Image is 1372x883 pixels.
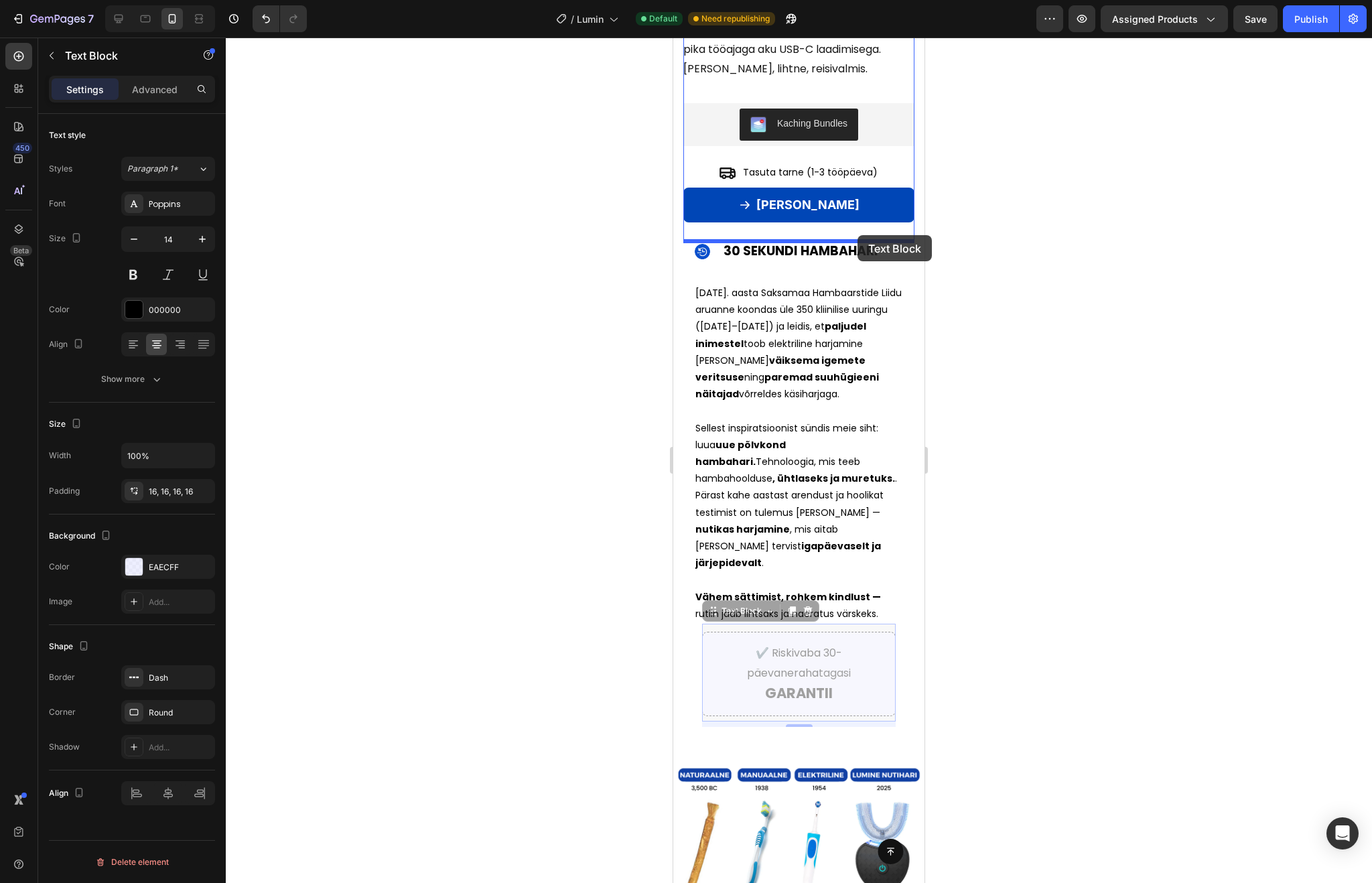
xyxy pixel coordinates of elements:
[149,672,212,684] div: Dash
[49,561,70,573] div: Color
[49,638,92,656] div: Shape
[49,741,80,753] div: Shadow
[49,336,86,354] div: Align
[10,245,32,256] div: Beta
[49,527,114,545] div: Background
[49,303,70,316] div: Color
[149,596,212,608] div: Add...
[121,157,215,181] button: Paragraph 1*
[49,785,87,803] div: Align
[1112,12,1198,26] span: Assigned Products
[49,230,84,248] div: Size
[95,854,169,870] div: Delete element
[101,372,163,386] div: Show more
[571,12,574,26] span: /
[1101,5,1228,32] button: Assigned Products
[132,82,178,96] p: Advanced
[149,742,212,754] div: Add...
[149,707,212,719] div: Round
[49,852,215,873] button: Delete element
[49,485,80,497] div: Padding
[673,38,924,883] iframe: Design area
[13,143,32,153] div: 450
[49,163,72,175] div: Styles
[149,561,212,573] div: EAECFF
[149,486,212,498] div: 16, 16, 16, 16
[1245,13,1267,25] span: Save
[49,415,84,433] div: Size
[49,596,72,608] div: Image
[1283,5,1339,32] button: Publish
[701,13,770,25] span: Need republishing
[49,671,75,683] div: Border
[1326,817,1359,850] div: Open Intercom Messenger
[149,304,212,316] div: 000000
[65,48,179,64] p: Text Block
[49,706,76,718] div: Corner
[127,163,178,175] span: Paragraph 1*
[149,198,212,210] div: Poppins
[253,5,307,32] div: Undo/Redo
[49,198,66,210] div: Font
[122,444,214,468] input: Auto
[49,367,215,391] button: Show more
[66,82,104,96] p: Settings
[649,13,677,25] span: Default
[88,11,94,27] p: 7
[49,129,86,141] div: Text style
[49,450,71,462] div: Width
[5,5,100,32] button: 7
[577,12,604,26] span: Lumin
[1233,5,1278,32] button: Save
[1294,12,1328,26] div: Publish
